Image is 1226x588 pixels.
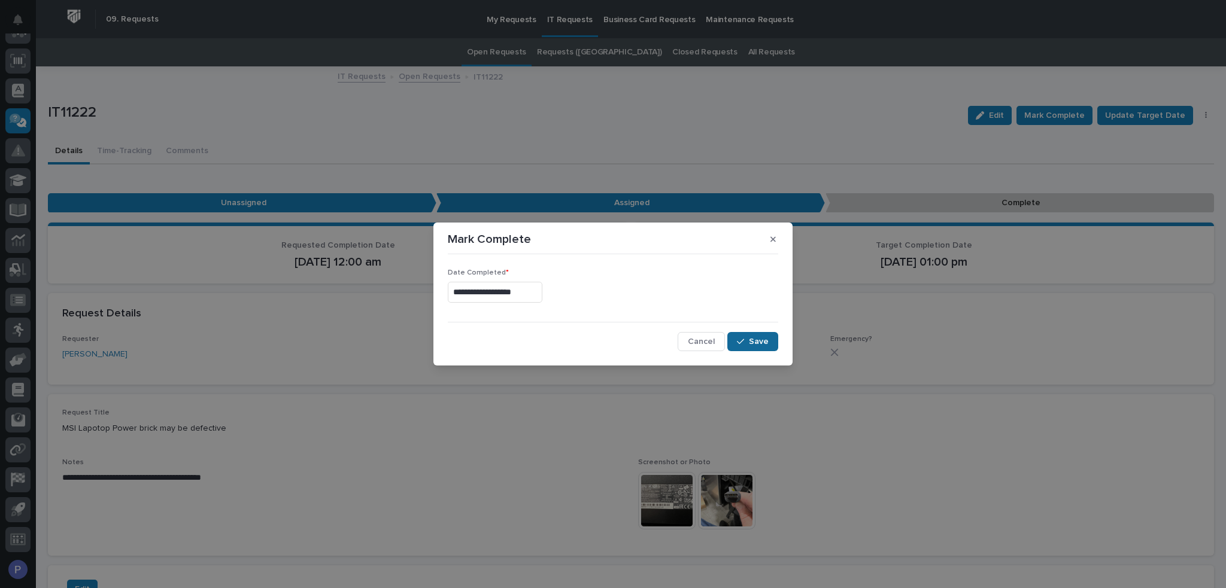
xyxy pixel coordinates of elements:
[448,269,509,276] span: Date Completed
[448,232,531,246] p: Mark Complete
[727,332,778,351] button: Save
[678,332,725,351] button: Cancel
[688,336,715,347] span: Cancel
[749,336,769,347] span: Save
